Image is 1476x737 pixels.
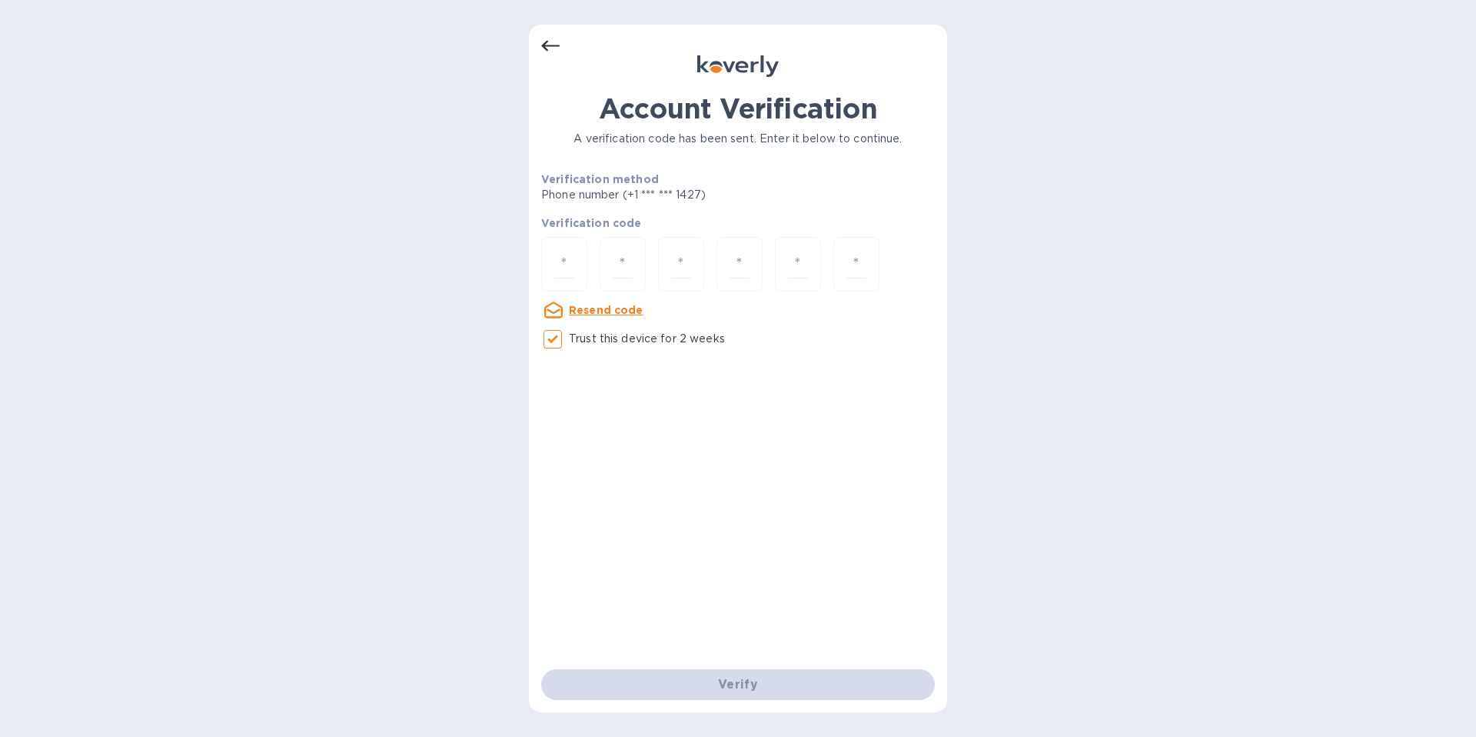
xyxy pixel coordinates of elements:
u: Resend code [569,304,643,316]
p: Verification code [541,215,935,231]
b: Verification method [541,173,659,185]
h1: Account Verification [541,92,935,125]
p: A verification code has been sent. Enter it below to continue. [541,131,935,147]
p: Trust this device for 2 weeks [569,331,725,347]
p: Phone number (+1 *** *** 1427) [541,187,823,203]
